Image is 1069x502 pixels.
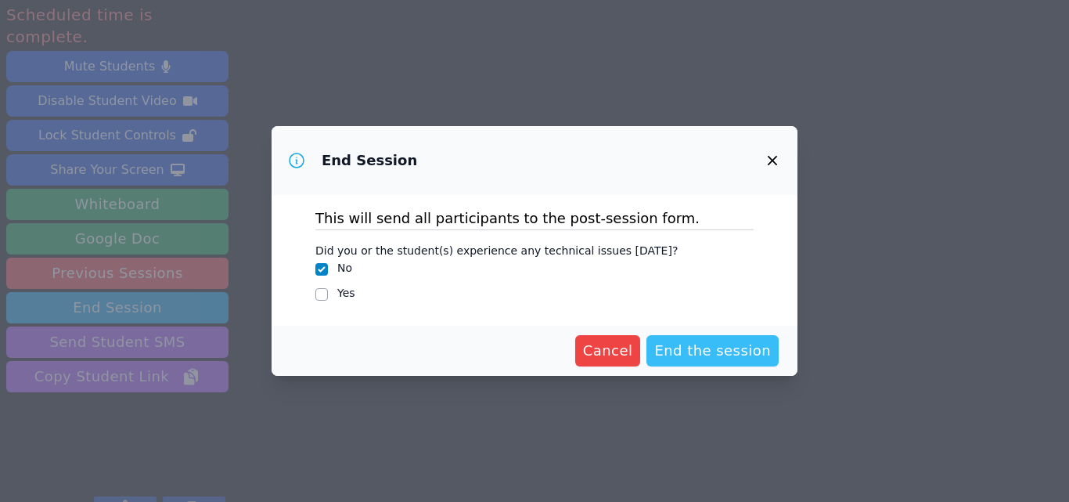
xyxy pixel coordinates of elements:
[322,151,417,170] h3: End Session
[315,237,678,260] legend: Did you or the student(s) experience any technical issues [DATE]?
[654,340,771,362] span: End the session
[337,287,355,299] label: Yes
[315,208,754,229] p: This will send all participants to the post-session form.
[583,340,633,362] span: Cancel
[575,335,641,367] button: Cancel
[337,262,352,274] label: No
[646,335,779,367] button: End the session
